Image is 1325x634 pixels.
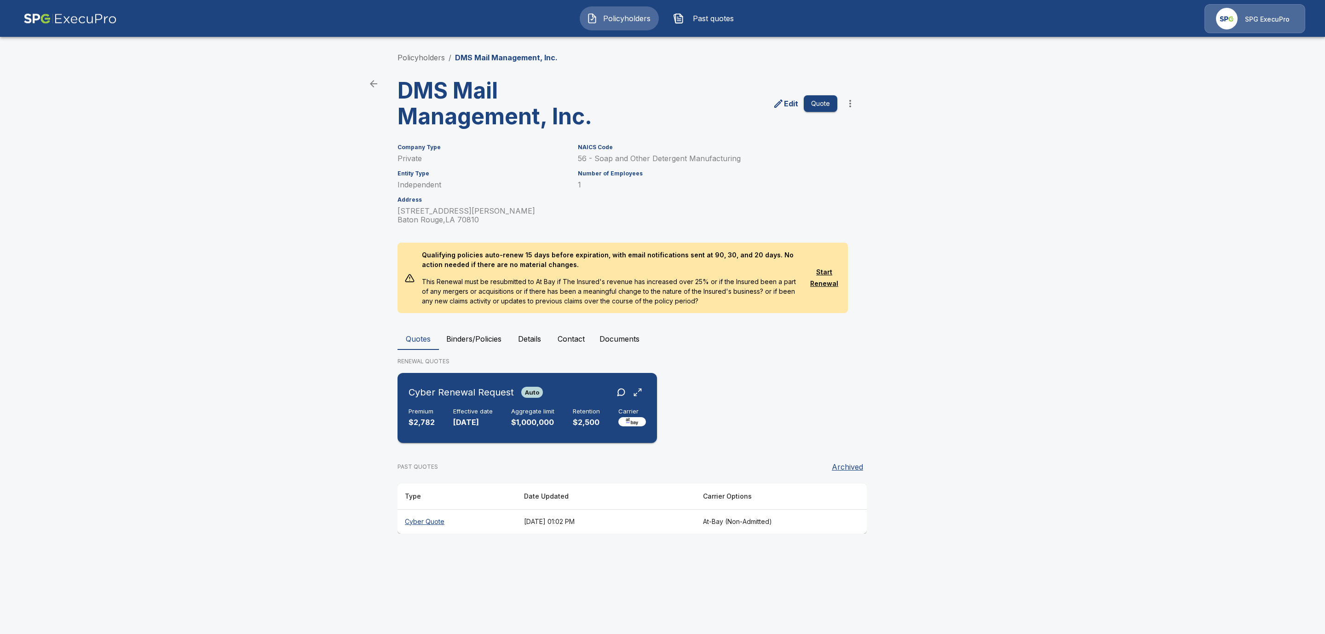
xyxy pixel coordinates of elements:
[511,417,554,428] p: $1,000,000
[601,13,652,24] span: Policyholders
[397,180,567,189] p: Independent
[618,417,646,426] img: Carrier
[409,417,435,428] p: $2,782
[550,328,592,350] button: Contact
[453,408,493,415] h6: Effective date
[828,458,867,476] button: Archived
[509,328,550,350] button: Details
[397,197,567,203] h6: Address
[573,408,600,415] h6: Retention
[409,408,435,415] h6: Premium
[841,94,859,113] button: more
[397,52,558,63] nav: breadcrumb
[587,13,598,24] img: Policyholders Icon
[415,277,808,313] p: This Renewal must be resubmitted to At Bay if The Insured's revenue has increased over 25% or if ...
[409,385,514,400] h6: Cyber Renewal Request
[578,144,837,151] h6: NAICS Code
[415,243,808,277] p: Qualifying policies auto-renew 15 days before expiration, with email notifications sent at 90, 30...
[397,207,567,224] p: [STREET_ADDRESS][PERSON_NAME] Baton Rouge , LA 70810
[364,75,383,93] a: back
[578,180,837,189] p: 1
[580,6,659,30] button: Policyholders IconPolicyholders
[397,154,567,163] p: Private
[397,483,867,534] table: responsive table
[517,483,696,510] th: Date Updated
[696,509,835,534] th: At-Bay (Non-Admitted)
[517,509,696,534] th: [DATE] 01:02 PM
[804,95,837,112] button: Quote
[1245,15,1290,24] p: SPG ExecuPro
[397,328,439,350] button: Quotes
[397,463,438,471] p: PAST QUOTES
[449,52,451,63] li: /
[397,53,445,62] a: Policyholders
[511,408,554,415] h6: Aggregate limit
[578,154,837,163] p: 56 - Soap and Other Detergent Manufacturing
[573,417,600,428] p: $2,500
[1204,4,1305,33] a: Agency IconSPG ExecuPro
[784,98,798,109] p: Edit
[688,13,738,24] span: Past quotes
[1216,8,1238,29] img: Agency Icon
[521,389,543,396] span: Auto
[397,170,567,177] h6: Entity Type
[23,4,117,33] img: AA Logo
[618,408,646,415] h6: Carrier
[771,96,800,111] a: edit
[455,52,558,63] p: DMS Mail Management, Inc.
[397,328,927,350] div: policyholder tabs
[439,328,509,350] button: Binders/Policies
[673,13,684,24] img: Past quotes Icon
[397,357,927,366] p: RENEWAL QUOTES
[578,170,837,177] h6: Number of Employees
[696,483,835,510] th: Carrier Options
[808,264,841,292] button: Start Renewal
[666,6,745,30] button: Past quotes IconPast quotes
[397,144,567,151] h6: Company Type
[592,328,647,350] button: Documents
[397,78,625,129] h3: DMS Mail Management, Inc.
[397,483,517,510] th: Type
[453,417,493,428] p: [DATE]
[397,509,517,534] th: Cyber Quote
